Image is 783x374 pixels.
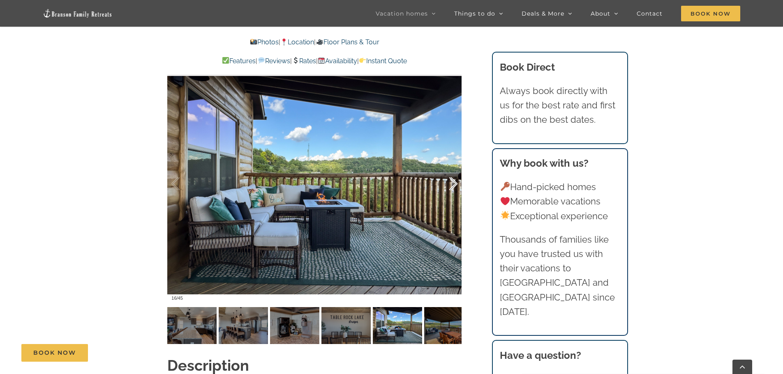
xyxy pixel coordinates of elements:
[167,37,462,48] p: | |
[637,11,663,16] span: Contact
[500,180,620,223] p: Hand-picked homes Memorable vacations Exceptional experience
[222,57,256,65] a: Features
[292,57,299,64] img: 💲
[43,9,113,18] img: Branson Family Retreats Logo
[501,211,510,220] img: 🌟
[258,57,265,64] img: 💬
[33,349,76,356] span: Book Now
[591,11,610,16] span: About
[222,57,229,64] img: ✅
[681,6,740,21] span: Book Now
[522,11,564,16] span: Deals & More
[167,56,462,67] p: | | | |
[500,61,555,73] b: Book Direct
[318,57,325,64] img: 📆
[359,57,407,65] a: Instant Quote
[500,156,620,171] h3: Why book with us?
[167,307,217,344] img: Dreamweaver-Cabin-at-Table-Rock-Lake-1012-scaled.jpg-nggid042877-ngg0dyn-120x90-00f0w010c011r110f...
[376,11,428,16] span: Vacation homes
[321,307,371,344] img: Dreamweaver-Cabin-at-Table-Rock-Lake-1015-scaled.jpg-nggid042874-ngg0dyn-120x90-00f0w010c011r110f...
[257,57,290,65] a: Reviews
[318,57,357,65] a: Availability
[454,11,495,16] span: Things to do
[250,39,257,45] img: 📸
[501,182,510,191] img: 🔑
[219,307,268,344] img: Dreamweaver-Cabin-at-Table-Rock-Lake-1013-scaled.jpg-nggid042876-ngg0dyn-120x90-00f0w010c011r110f...
[292,57,316,65] a: Rates
[167,357,249,374] strong: Description
[501,197,510,206] img: ❤️
[500,232,620,319] p: Thousands of families like you have trusted us with their vacations to [GEOGRAPHIC_DATA] and [GEO...
[21,344,88,362] a: Book Now
[270,307,319,344] img: Dreamweaver-Cabin-at-Table-Rock-Lake-1014-scaled.jpg-nggid042875-ngg0dyn-120x90-00f0w010c011r110f...
[373,307,422,344] img: Dreamweaver-Cabin-Table-Rock-Lake-2001-scaled.jpg-nggid043204-ngg0dyn-120x90-00f0w010c011r110f110...
[359,57,366,64] img: 👉
[424,307,473,344] img: Dreamweaver-Cabin-Table-Rock-Lake-2007-scaled.jpg-nggid043194-ngg0dyn-120x90-00f0w010c011r110f110...
[280,38,314,46] a: Location
[316,39,323,45] img: 🎥
[250,38,279,46] a: Photos
[281,39,287,45] img: 📍
[500,84,620,127] p: Always book directly with us for the best rate and first dibs on the best dates.
[316,38,379,46] a: Floor Plans & Tour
